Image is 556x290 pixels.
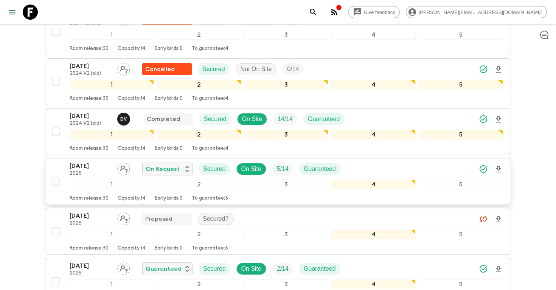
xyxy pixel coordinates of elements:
div: Trip Fill [272,163,293,175]
div: 3 [244,130,329,140]
p: Guaranteed [146,264,182,273]
div: 4 [331,80,416,90]
div: 4 [331,30,416,40]
div: Trip Fill [273,113,297,125]
p: To guarantee: 3 [192,245,228,251]
div: Not On Site [236,63,277,75]
p: Guaranteed [308,115,340,124]
p: To guarantee: 4 [192,146,228,152]
p: Secured? [203,214,229,223]
button: [DATE]2025Assign pack leaderProposedSecured?12345Room release:30Capacity:14Early birds:0To guaran... [45,208,511,255]
p: Early birds: 0 [155,146,183,152]
p: Proposed [145,214,172,223]
p: [DATE] [70,112,111,121]
p: Capacity: 14 [118,146,146,152]
div: 5 [419,279,503,289]
div: 1 [70,30,154,40]
div: 5 [419,30,503,40]
div: 5 [419,130,503,140]
button: [DATE]2024 V2 (old)Assign pack leaderFlash Pack cancellationSecuredNot On SiteTrip Fill12345Room ... [45,58,511,105]
p: Guaranteed [304,264,336,273]
svg: Download Onboarding [494,215,503,224]
p: On Site [242,115,262,124]
div: 5 [419,230,503,239]
p: 2024 V2 (old) [70,121,111,127]
p: Room release: 30 [70,146,109,152]
div: Trip Fill [272,263,293,275]
div: 4 [331,130,416,140]
svg: Synced Successfully [479,264,488,273]
div: 4 [331,230,416,239]
p: [DATE] [70,161,111,171]
p: Secured [203,164,226,174]
div: 1 [70,279,154,289]
div: 3 [244,279,329,289]
p: Early birds: 0 [155,46,183,52]
svg: Synced Successfully [479,164,488,174]
svg: Synced Successfully [479,65,488,74]
svg: Download Onboarding [494,265,503,274]
div: On Site [236,163,266,175]
div: 2 [157,80,241,90]
div: On Site [237,113,267,125]
svg: Synced Successfully [479,115,488,124]
p: Capacity: 14 [118,195,146,202]
span: Assign pack leader [117,265,130,271]
div: 1 [70,230,154,239]
p: To guarantee: 4 [192,46,228,52]
a: Give feedback [348,6,400,18]
p: Not On Site [241,65,272,74]
p: Early birds: 0 [155,245,183,251]
p: Cancelled [145,65,175,74]
svg: Download Onboarding [494,115,503,124]
p: Completed [147,115,180,124]
div: Flash Pack cancellation [142,63,192,75]
p: Secured [204,115,227,124]
p: To guarantee: 4 [192,96,228,102]
button: menu [5,5,20,20]
p: 2025 [70,220,111,226]
p: 2025 [70,270,111,276]
div: Secured [199,113,231,125]
p: 5 / 14 [277,164,289,174]
div: 3 [244,180,329,189]
div: 4 [331,279,416,289]
p: [DATE] [70,261,111,270]
svg: Download Onboarding [494,165,503,174]
p: Secured [202,65,225,74]
div: 2 [157,130,241,140]
p: 2025 [70,171,111,177]
p: Room release: 30 [70,245,109,251]
span: Dianna Velazquez [117,115,132,121]
div: On Site [236,263,266,275]
div: 4 [331,180,416,189]
button: [DATE]2025Assign pack leaderOn RequestSecuredOn SiteTrip FillGuaranteed12345Room release:30Capaci... [45,158,511,205]
p: On Site [241,264,261,273]
p: Room release: 30 [70,96,109,102]
p: [DATE] [70,211,111,220]
svg: Download Onboarding [494,65,503,74]
div: Secured? [198,213,234,225]
p: Capacity: 14 [118,245,146,251]
span: Assign pack leader [117,65,130,71]
span: Give feedback [360,9,399,15]
p: To guarantee: 3 [192,195,228,202]
div: Secured [199,263,230,275]
span: Assign pack leader [117,215,130,221]
p: Room release: 30 [70,46,109,52]
div: [PERSON_NAME][EMAIL_ADDRESS][DOMAIN_NAME] [406,6,547,18]
div: 3 [244,80,329,90]
p: Secured [203,264,226,273]
p: Capacity: 14 [118,96,146,102]
p: Early birds: 0 [155,195,183,202]
p: Guaranteed [304,164,336,174]
p: On Site [241,164,261,174]
p: Room release: 30 [70,195,109,202]
div: 2 [157,230,241,239]
button: search adventures [306,5,321,20]
div: 1 [70,180,154,189]
div: 2 [157,279,241,289]
div: 2 [157,30,241,40]
div: 1 [70,130,154,140]
span: [PERSON_NAME][EMAIL_ADDRESS][DOMAIN_NAME] [415,9,547,15]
